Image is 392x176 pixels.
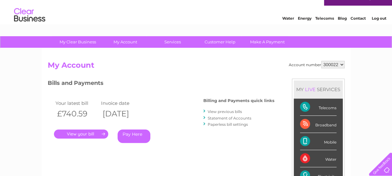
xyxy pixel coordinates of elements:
a: Log out [371,27,386,31]
td: Invoice date [99,99,145,107]
div: MY SERVICES [294,81,343,98]
a: Make A Payment [242,36,293,48]
div: Mobile [300,133,336,150]
a: Services [147,36,198,48]
a: My Account [99,36,151,48]
img: logo.png [14,16,46,35]
div: LIVE [304,86,317,92]
th: £740.59 [54,107,99,120]
a: Telecoms [315,27,334,31]
a: . [54,130,108,139]
div: Clear Business is a trading name of Verastar Limited (registered in [GEOGRAPHIC_DATA] No. 3667643... [49,3,344,30]
a: Energy [298,27,312,31]
a: Pay Here [118,130,150,143]
a: Statement of Accounts [208,116,251,120]
div: Water [300,150,336,167]
a: Blog [338,27,347,31]
div: Telecoms [300,99,336,116]
a: My Clear Business [52,36,104,48]
h3: Bills and Payments [48,79,274,90]
a: View previous bills [208,109,242,114]
div: Broadband [300,116,336,133]
a: 0333 014 3131 [274,3,317,11]
a: Paperless bill settings [208,122,248,127]
h4: Billing and Payments quick links [203,98,274,103]
a: Contact [351,27,366,31]
td: Your latest bill [54,99,99,107]
div: Account number [289,61,345,68]
th: [DATE] [99,107,145,120]
a: Water [282,27,294,31]
a: Customer Help [194,36,246,48]
h2: My Account [48,61,345,73]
